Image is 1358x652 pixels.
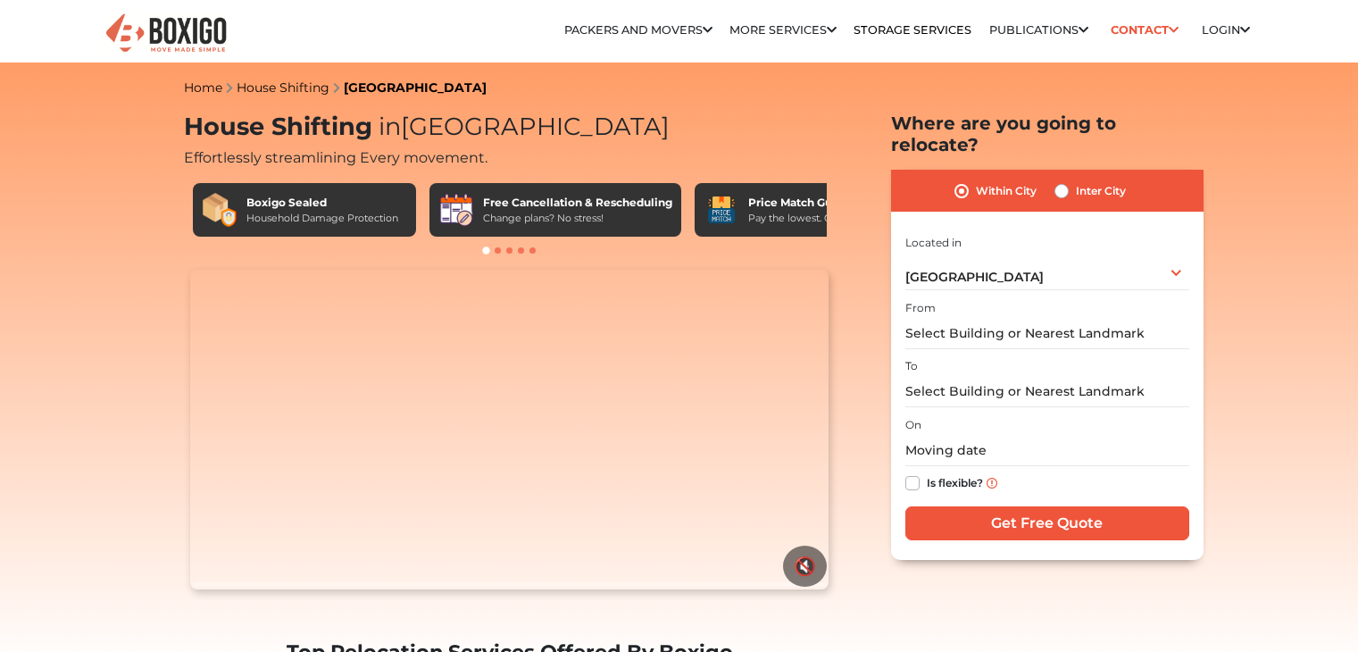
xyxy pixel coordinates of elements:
[729,23,837,37] a: More services
[237,79,329,96] a: House Shifting
[748,211,884,226] div: Pay the lowest. Guaranteed!
[1076,180,1126,202] label: Inter City
[372,112,670,141] span: [GEOGRAPHIC_DATA]
[987,478,997,489] img: info
[748,195,884,211] div: Price Match Guarantee
[184,113,836,142] h1: House Shifting
[483,195,672,211] div: Free Cancellation & Rescheduling
[905,318,1189,349] input: Select Building or Nearest Landmark
[891,113,1204,155] h2: Where are you going to relocate?
[905,235,962,251] label: Located in
[704,192,739,228] img: Price Match Guarantee
[1105,16,1185,44] a: Contact
[104,12,229,55] img: Boxigo
[905,300,936,316] label: From
[905,435,1189,466] input: Moving date
[905,358,918,374] label: To
[202,192,237,228] img: Boxigo Sealed
[190,270,829,589] video: Your browser does not support the video tag.
[976,180,1037,202] label: Within City
[905,506,1189,540] input: Get Free Quote
[783,546,827,587] button: 🔇
[379,112,401,141] span: in
[564,23,712,37] a: Packers and Movers
[344,79,487,96] a: [GEOGRAPHIC_DATA]
[905,417,921,433] label: On
[483,211,672,226] div: Change plans? No stress!
[246,195,398,211] div: Boxigo Sealed
[1202,23,1250,37] a: Login
[246,211,398,226] div: Household Damage Protection
[184,79,222,96] a: Home
[905,376,1189,407] input: Select Building or Nearest Landmark
[184,149,487,166] span: Effortlessly streamlining Every movement.
[905,269,1044,285] span: [GEOGRAPHIC_DATA]
[989,23,1088,37] a: Publications
[927,472,983,491] label: Is flexible?
[854,23,971,37] a: Storage Services
[438,192,474,228] img: Free Cancellation & Rescheduling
